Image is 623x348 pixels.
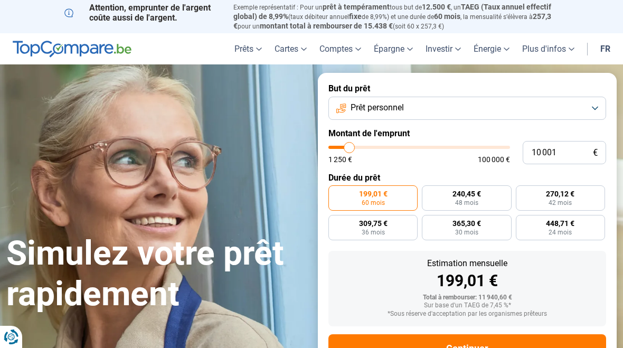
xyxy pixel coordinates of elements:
span: 36 mois [362,229,385,236]
span: 100 000 € [478,156,510,163]
span: 365,30 € [452,220,481,227]
span: 448,71 € [546,220,574,227]
span: € [593,148,598,157]
p: Attention, emprunter de l'argent coûte aussi de l'argent. [64,3,221,23]
a: Investir [419,33,467,64]
span: 12.500 € [422,3,451,11]
a: Plus d'infos [516,33,581,64]
p: Exemple représentatif : Pour un tous but de , un (taux débiteur annuel de 8,99%) et une durée de ... [233,3,559,31]
span: 48 mois [455,200,478,206]
h1: Simulez votre prêt rapidement [6,233,305,315]
span: 240,45 € [452,190,481,197]
span: 42 mois [549,200,572,206]
button: Prêt personnel [328,97,606,120]
label: Durée du prêt [328,173,606,183]
div: Estimation mensuelle [337,259,598,268]
div: 199,01 € [337,273,598,289]
a: Énergie [467,33,516,64]
span: 270,12 € [546,190,574,197]
a: Prêts [228,33,268,64]
span: Prêt personnel [351,102,404,114]
label: Montant de l'emprunt [328,128,606,138]
span: 199,01 € [359,190,388,197]
label: But du prêt [328,83,606,93]
a: Épargne [367,33,419,64]
span: 1 250 € [328,156,352,163]
span: 24 mois [549,229,572,236]
span: fixe [349,12,362,21]
span: montant total à rembourser de 15.438 € [260,22,393,30]
a: fr [594,33,617,64]
span: 309,75 € [359,220,388,227]
div: *Sous réserve d'acceptation par les organismes prêteurs [337,311,598,318]
span: 60 mois [434,12,460,21]
a: Comptes [313,33,367,64]
span: TAEG (Taux annuel effectif global) de 8,99% [233,3,551,21]
span: prêt à tempérament [323,3,390,11]
span: 60 mois [362,200,385,206]
div: Total à rembourser: 11 940,60 € [337,294,598,302]
a: Cartes [268,33,313,64]
img: TopCompare [13,41,131,58]
span: 30 mois [455,229,478,236]
div: Sur base d'un TAEG de 7,45 %* [337,302,598,309]
span: 257,3 € [233,12,551,30]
